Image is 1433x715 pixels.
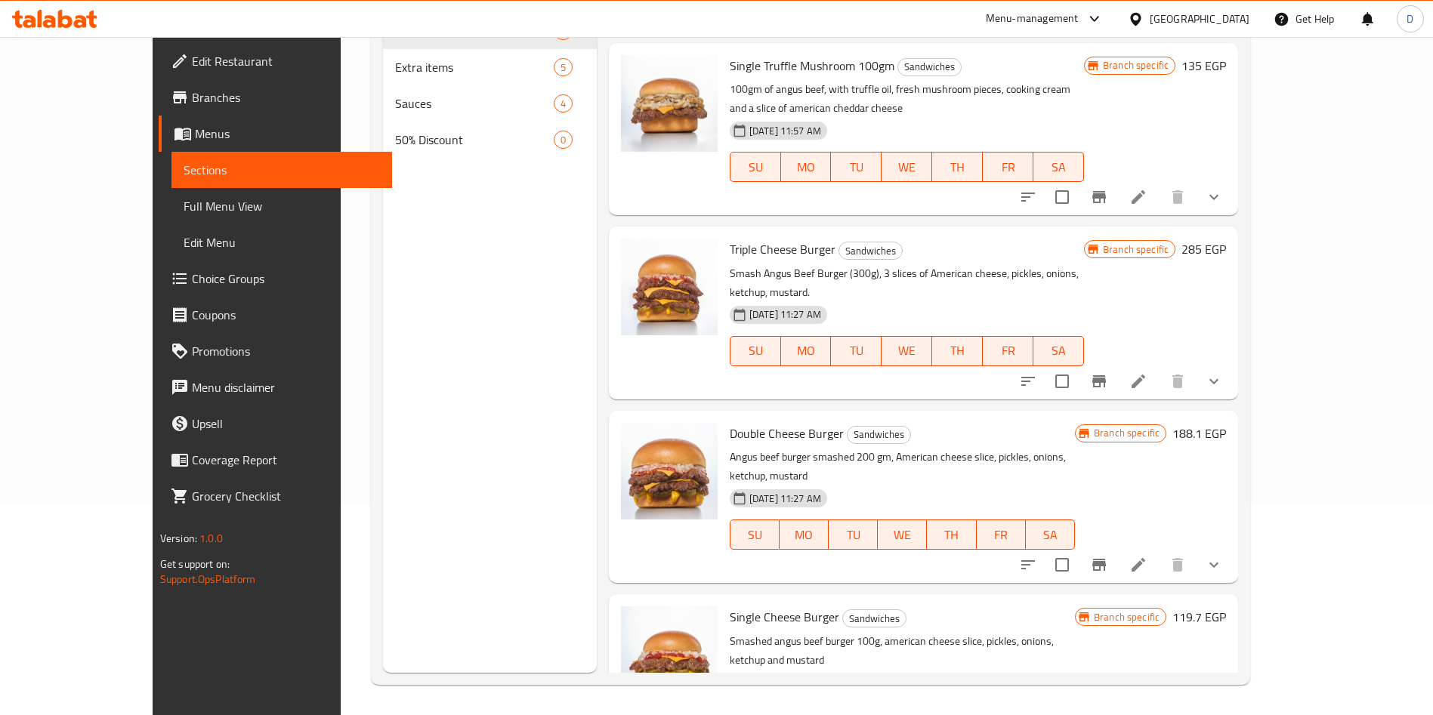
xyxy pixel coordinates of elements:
[1160,547,1196,583] button: delete
[554,133,572,147] span: 0
[839,242,902,260] span: Sandwiches
[1039,156,1078,178] span: SA
[159,369,392,405] a: Menu disclaimer
[554,97,572,111] span: 4
[932,336,983,366] button: TH
[837,156,876,178] span: TU
[171,152,392,188] a: Sections
[1205,372,1223,390] svg: Show Choices
[1196,179,1232,215] button: show more
[1010,363,1046,399] button: sort-choices
[882,336,932,366] button: WE
[730,152,781,182] button: SU
[730,264,1084,302] p: Smash Angus Beef Burger (300g), 3 slices of American cheese, pickles, onions, ketchup, mustard.
[159,79,392,116] a: Branches
[1160,363,1196,399] button: delete
[1196,547,1232,583] button: show more
[1172,423,1226,444] h6: 188.1 EGP
[621,55,718,152] img: Single Truffle Mushroom 100gm
[199,529,223,548] span: 1.0.0
[1081,363,1117,399] button: Branch-specific-item
[932,152,983,182] button: TH
[989,156,1027,178] span: FR
[831,152,882,182] button: TU
[730,519,780,550] button: SU
[159,297,392,333] a: Coupons
[554,60,572,75] span: 5
[159,405,392,442] a: Upsell
[787,156,826,178] span: MO
[160,569,256,589] a: Support.OpsPlatform
[1010,547,1046,583] button: sort-choices
[159,116,392,152] a: Menus
[989,340,1027,362] span: FR
[395,94,554,112] span: Sauces
[1181,55,1226,76] h6: 135 EGP
[737,156,775,178] span: SU
[983,524,1020,546] span: FR
[837,340,876,362] span: TU
[1088,426,1166,440] span: Branch specific
[898,58,961,76] span: Sandwiches
[159,478,392,514] a: Grocery Checklist
[730,448,1075,485] p: Angus beef burger smashed 200 gm, American cheese slice, pickles, onions, ketchup, mustard
[1046,549,1078,581] span: Select to update
[192,378,380,396] span: Menu disclaimer
[848,426,910,443] span: Sandwiches
[184,161,380,179] span: Sections
[835,524,872,546] span: TU
[730,606,839,628] span: Single Cheese Burger
[743,124,827,138] span: [DATE] 11:57 AM
[730,336,781,366] button: SU
[786,524,823,546] span: MO
[192,415,380,433] span: Upsell
[195,125,380,143] span: Menus
[1172,606,1226,627] h6: 119.7 EGP
[938,340,977,362] span: TH
[829,519,878,550] button: TU
[383,85,597,122] div: Sauces4
[184,197,380,215] span: Full Menu View
[621,423,718,519] img: Double Cheese Burger
[730,632,1075,670] p: Smashed angus beef burger 100g, american cheese slice, pickles, onions, ketchup and mustard
[1032,524,1069,546] span: SA
[1150,11,1249,27] div: [GEOGRAPHIC_DATA]
[730,422,844,445] span: Double Cheese Burger
[1081,179,1117,215] button: Branch-specific-item
[1129,188,1147,206] a: Edit menu item
[781,336,832,366] button: MO
[730,54,894,77] span: Single Truffle Mushroom 100gm
[1205,188,1223,206] svg: Show Choices
[1205,556,1223,574] svg: Show Choices
[933,524,970,546] span: TH
[847,426,911,444] div: Sandwiches
[1097,58,1175,72] span: Branch specific
[780,519,829,550] button: MO
[986,10,1079,28] div: Menu-management
[1129,372,1147,390] a: Edit menu item
[192,306,380,324] span: Coupons
[730,238,835,260] span: Triple Cheese Burger
[1039,340,1078,362] span: SA
[977,519,1026,550] button: FR
[1010,179,1046,215] button: sort-choices
[383,122,597,158] div: 50% Discount0
[160,529,197,548] span: Version:
[842,609,906,627] div: Sandwiches
[1181,239,1226,260] h6: 285 EGP
[192,487,380,505] span: Grocery Checklist
[983,336,1033,366] button: FR
[395,58,554,76] span: Extra items
[781,152,832,182] button: MO
[743,307,827,322] span: [DATE] 11:27 AM
[838,242,903,260] div: Sandwiches
[1097,242,1175,257] span: Branch specific
[882,152,932,182] button: WE
[737,524,774,546] span: SU
[171,224,392,260] a: Edit Menu
[1033,336,1084,366] button: SA
[383,49,597,85] div: Extra items5
[184,233,380,251] span: Edit Menu
[1033,152,1084,182] button: SA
